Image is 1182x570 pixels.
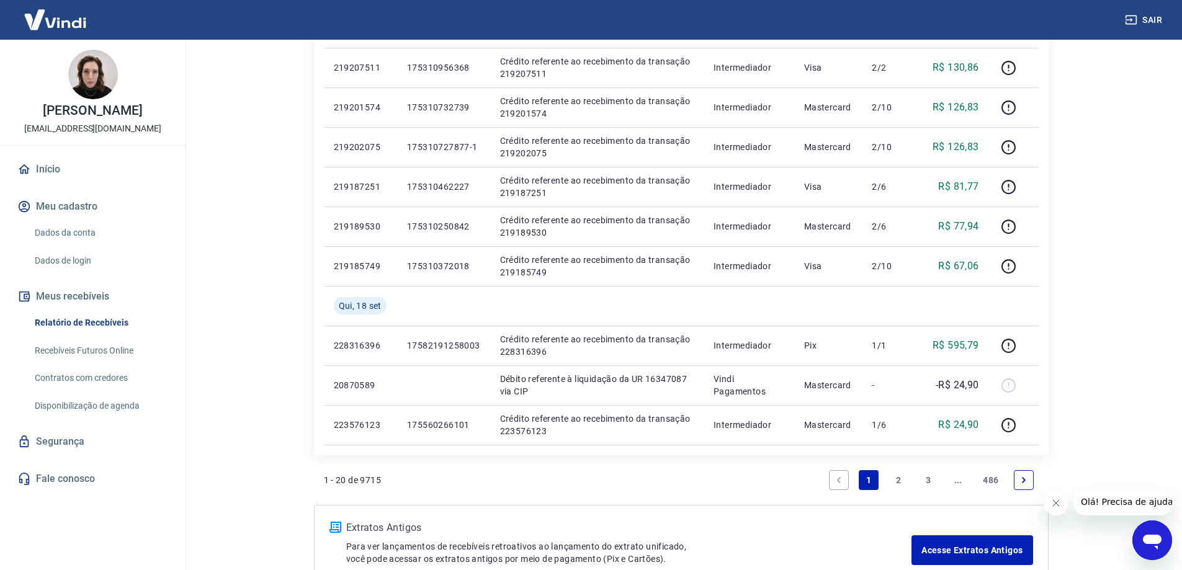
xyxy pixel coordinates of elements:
p: R$ 67,06 [938,259,978,274]
p: 175310462227 [407,180,480,193]
a: Acesse Extratos Antigos [911,535,1032,565]
p: 2/2 [872,61,908,74]
p: 219201574 [334,101,387,114]
p: Pix [804,339,853,352]
p: 175310250842 [407,220,480,233]
p: R$ 126,83 [933,100,979,115]
p: 17582191258003 [407,339,480,352]
a: Jump forward [948,470,968,490]
p: Vindi Pagamentos [714,373,784,398]
a: Page 3 [918,470,938,490]
a: Fale conosco [15,465,171,492]
img: Vindi [15,1,96,38]
p: Débito referente à liquidação da UR 16347087 via CIP [500,373,694,398]
p: Intermediador [714,260,784,272]
a: Page 486 [978,470,1003,490]
p: 223576123 [334,419,387,431]
img: ícone [329,522,341,533]
p: Intermediador [714,419,784,431]
p: Crédito referente ao recebimento da transação 223576123 [500,412,694,437]
a: Contratos com credores [30,365,171,391]
p: [PERSON_NAME] [43,104,142,117]
p: [EMAIL_ADDRESS][DOMAIN_NAME] [24,122,161,135]
p: Visa [804,260,853,272]
p: R$ 24,90 [938,417,978,432]
p: Intermediador [714,141,784,153]
p: R$ 77,94 [938,219,978,234]
p: 1/1 [872,339,908,352]
p: 2/10 [872,101,908,114]
p: Crédito referente ao recebimento da transação 219185749 [500,254,694,278]
ul: Pagination [824,465,1038,495]
iframe: Botão para abrir a janela de mensagens [1132,520,1172,560]
p: -R$ 24,90 [936,378,979,393]
p: 175310956368 [407,61,480,74]
p: 2/10 [872,141,908,153]
p: Mastercard [804,379,853,391]
p: Crédito referente ao recebimento da transação 228316396 [500,333,694,358]
iframe: Mensagem da empresa [1073,488,1172,515]
a: Disponibilização de agenda [30,393,171,419]
p: 1/6 [872,419,908,431]
p: 219187251 [334,180,387,193]
a: Início [15,156,171,183]
img: e0537524-94d9-4689-8de7-972a5282db3c.jpeg [68,50,118,99]
p: R$ 595,79 [933,338,979,353]
p: Crédito referente ao recebimento da transação 219207511 [500,55,694,80]
p: Intermediador [714,339,784,352]
p: 228316396 [334,339,387,352]
a: Previous page [829,470,849,490]
p: Visa [804,180,853,193]
p: R$ 81,77 [938,179,978,194]
p: Crédito referente ao recebimento da transação 219189530 [500,214,694,239]
a: Segurança [15,428,171,455]
p: Crédito referente ao recebimento da transação 219187251 [500,174,694,199]
p: 2/6 [872,180,908,193]
a: Relatório de Recebíveis [30,310,171,336]
p: Intermediador [714,220,784,233]
p: Visa [804,61,853,74]
button: Meu cadastro [15,193,171,220]
p: Mastercard [804,101,853,114]
p: Extratos Antigos [346,520,912,535]
p: 175310727877-1 [407,141,480,153]
p: 20870589 [334,379,387,391]
p: 219185749 [334,260,387,272]
p: Mastercard [804,220,853,233]
span: Qui, 18 set [339,300,382,312]
p: Intermediador [714,180,784,193]
p: 219202075 [334,141,387,153]
a: Dados de login [30,248,171,274]
iframe: Fechar mensagem [1044,491,1068,515]
p: Para ver lançamentos de recebíveis retroativos ao lançamento do extrato unificado, você pode aces... [346,540,912,565]
p: R$ 126,83 [933,140,979,154]
button: Sair [1122,9,1167,32]
p: 219189530 [334,220,387,233]
a: Dados da conta [30,220,171,246]
p: 175310732739 [407,101,480,114]
button: Meus recebíveis [15,283,171,310]
p: Intermediador [714,61,784,74]
p: 2/6 [872,220,908,233]
span: Olá! Precisa de ajuda? [7,9,104,19]
p: Crédito referente ao recebimento da transação 219201574 [500,95,694,120]
p: Crédito referente ao recebimento da transação 219202075 [500,135,694,159]
p: - [872,379,908,391]
p: Mastercard [804,141,853,153]
a: Next page [1014,470,1034,490]
p: Intermediador [714,101,784,114]
a: Recebíveis Futuros Online [30,338,171,363]
a: Page 1 is your current page [859,470,879,490]
p: R$ 130,86 [933,60,979,75]
p: 175560266101 [407,419,480,431]
p: 2/10 [872,260,908,272]
p: Mastercard [804,419,853,431]
a: Page 2 [889,470,908,490]
p: 219207511 [334,61,387,74]
p: 175310372018 [407,260,480,272]
p: 1 - 20 de 9715 [324,474,382,486]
